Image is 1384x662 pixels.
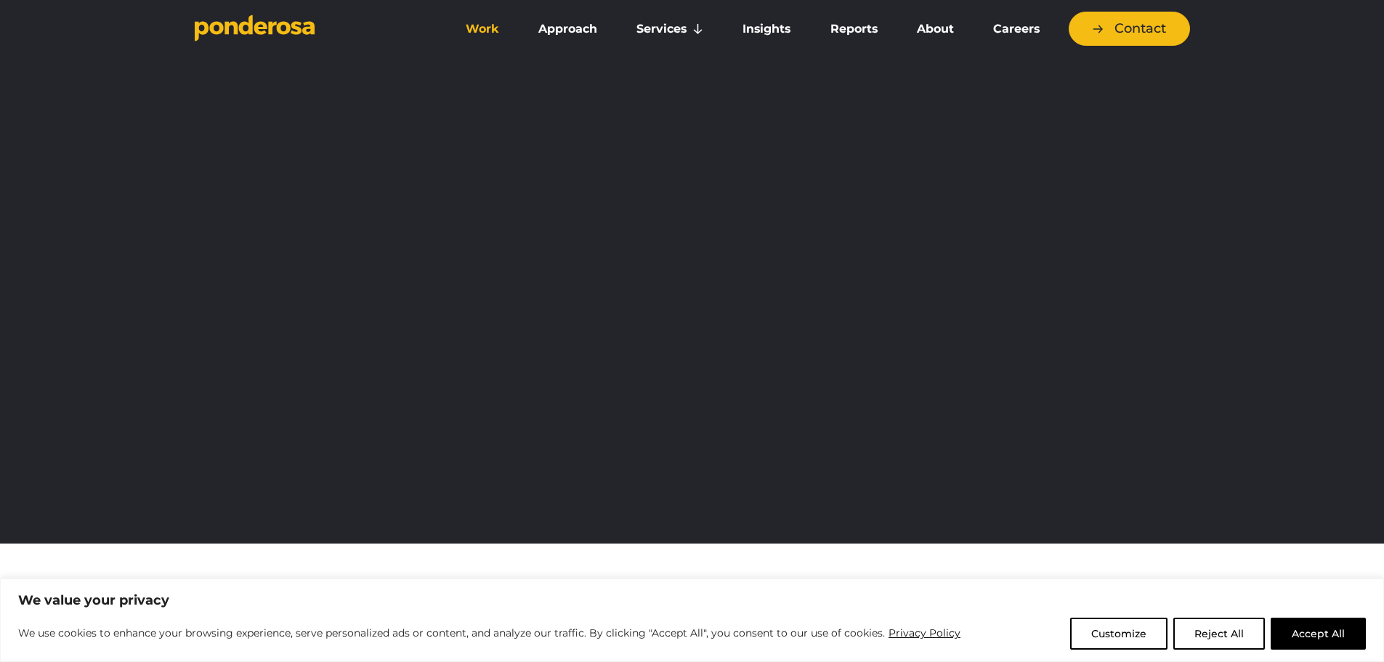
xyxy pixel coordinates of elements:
button: Accept All [1271,618,1366,650]
a: Go to homepage [195,15,427,44]
a: Insights [726,14,807,44]
a: Approach [522,14,614,44]
button: Customize [1070,618,1168,650]
a: Contact [1069,12,1190,46]
button: Reject All [1173,618,1265,650]
a: Privacy Policy [888,624,961,642]
a: Services [620,14,720,44]
a: Reports [814,14,894,44]
p: We value your privacy [18,592,1366,609]
a: Work [449,14,516,44]
a: Careers [976,14,1056,44]
p: We use cookies to enhance your browsing experience, serve personalized ads or content, and analyz... [18,624,961,642]
a: About [900,14,971,44]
